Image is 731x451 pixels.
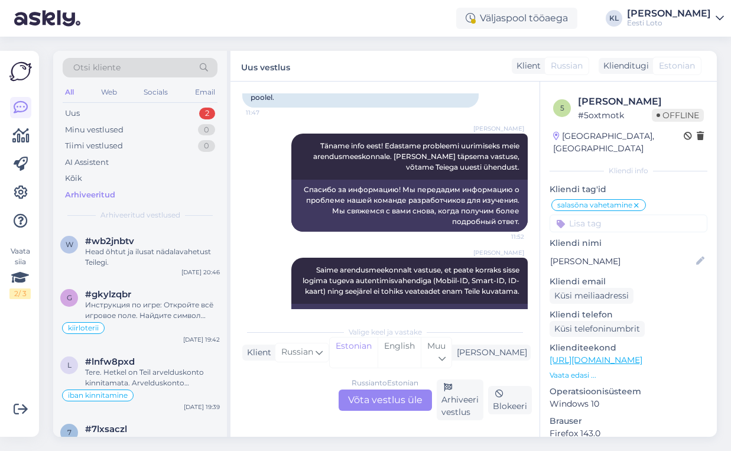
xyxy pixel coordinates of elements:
[85,424,127,434] span: #7lxsaczl
[627,9,711,18] div: [PERSON_NAME]
[100,210,180,220] span: Arhiveeritud vestlused
[85,236,134,246] span: #wb2jnbtv
[473,124,524,133] span: [PERSON_NAME]
[550,255,694,268] input: Lisa nimi
[291,180,528,232] div: Спасибо за информацию! Мы передадим информацию о проблеме нашей команде разработчиков для изучени...
[627,9,724,28] a: [PERSON_NAME]Eesti Loto
[241,58,290,74] label: Uus vestlus
[67,361,72,369] span: l
[550,183,707,196] p: Kliendi tag'id
[330,338,378,368] div: Estonian
[339,390,432,411] div: Võta vestlus üle
[378,338,421,368] div: English
[65,124,124,136] div: Minu vestlused
[550,398,707,410] p: Windows 10
[85,246,220,268] div: Head õhtut ja ilusat nädalavahetust Teilegi.
[65,140,123,152] div: Tiimi vestlused
[181,268,220,277] div: [DATE] 20:46
[85,356,135,367] span: #lnfw8pxd
[627,18,711,28] div: Eesti Loto
[73,61,121,74] span: Otsi kliente
[550,215,707,232] input: Lisa tag
[512,60,541,72] div: Klient
[456,8,577,29] div: Väljaspool tööaega
[198,140,215,152] div: 0
[141,85,170,100] div: Socials
[550,427,707,440] p: Firefox 143.0
[480,232,524,241] span: 11:52
[9,246,31,299] div: Vaata siia
[452,346,527,359] div: [PERSON_NAME]
[303,265,521,296] span: Saime arendusmeekonnalt vastuse, et peate korraks sisse logima tugeva autentimisvahendiga (Mobiil...
[652,109,704,122] span: Offline
[550,321,645,337] div: Küsi telefoninumbrit
[352,378,418,388] div: Russian to Estonian
[68,392,128,399] span: iban kinnitamine
[437,379,483,420] div: Arhiveeri vestlus
[488,386,532,414] div: Blokeeri
[578,95,704,109] div: [PERSON_NAME]
[550,166,707,176] div: Kliendi info
[599,60,649,72] div: Klienditugi
[199,108,215,119] div: 2
[551,60,583,72] span: Russian
[473,248,524,257] span: [PERSON_NAME]
[63,85,76,100] div: All
[85,300,220,321] div: Инструкция по игре: Откройте всё игровое поле. Найдите символ клевера под крышкой на игровом поле...
[65,157,109,168] div: AI Assistent
[242,346,271,359] div: Klient
[578,109,652,122] div: # 5oxtmotk
[183,335,220,344] div: [DATE] 19:42
[560,103,564,112] span: 5
[99,85,119,100] div: Web
[550,237,707,249] p: Kliendi nimi
[65,173,82,184] div: Kõik
[550,355,642,365] a: [URL][DOMAIN_NAME]
[550,415,707,427] p: Brauser
[198,124,215,136] div: 0
[246,108,290,117] span: 11:47
[242,327,528,338] div: Valige keel ja vastake
[427,340,446,351] span: Muu
[66,240,73,249] span: w
[553,130,684,155] div: [GEOGRAPHIC_DATA], [GEOGRAPHIC_DATA]
[67,293,72,302] span: g
[550,370,707,381] p: Vaata edasi ...
[659,60,695,72] span: Estonian
[281,346,313,359] span: Russian
[606,10,622,27] div: KL
[68,325,99,332] span: kiirloterii
[291,304,528,366] div: Мы получили ответ от команды разработчиков, что вам необходимо некоторое время авторизоваться с п...
[550,288,633,304] div: Küsi meiliaadressi
[550,309,707,321] p: Kliendi telefon
[65,108,80,119] div: Uus
[550,342,707,354] p: Klienditeekond
[184,403,220,411] div: [DATE] 19:39
[9,288,31,299] div: 2 / 3
[65,189,115,201] div: Arhiveeritud
[85,289,131,300] span: #gkylzqbr
[85,367,220,388] div: Tere. Hetkel on Teil arvelduskonto kinnitamata. Arvelduskonto verifitseerimine peab toimuma läbi ...
[67,428,72,437] span: 7
[550,275,707,288] p: Kliendi email
[313,141,521,171] span: Täname info eest! Edastame probleemi uurimiseks meie arendusmeeskonnale. [PERSON_NAME] täpsema va...
[193,85,217,100] div: Email
[550,385,707,398] p: Operatsioonisüsteem
[9,60,32,83] img: Askly Logo
[557,202,632,209] span: salasõna vahetamine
